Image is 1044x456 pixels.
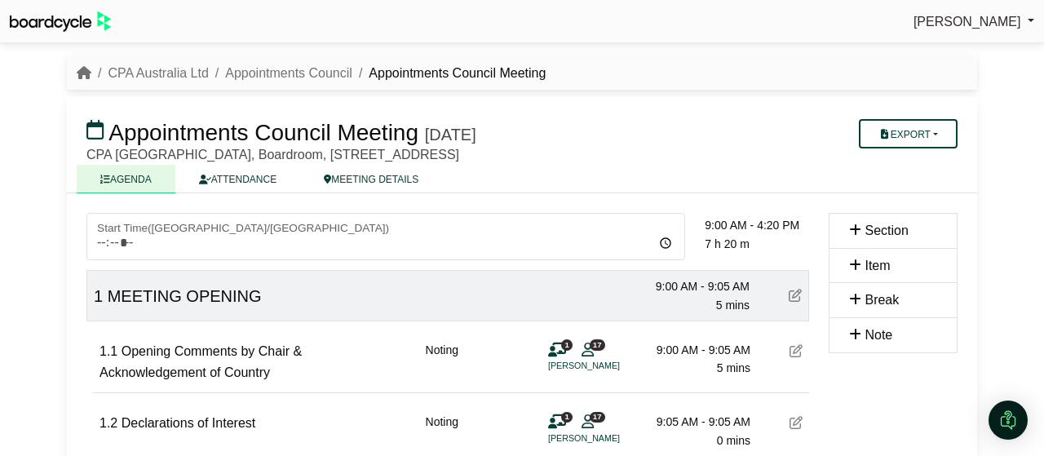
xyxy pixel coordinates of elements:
span: 1 [561,412,573,423]
a: MEETING DETAILS [300,165,442,193]
span: 1 [94,287,103,305]
button: Export [859,119,958,148]
span: 5 mins [717,361,750,374]
a: CPA Australia Ltd [108,66,208,80]
span: Section [865,224,908,237]
img: BoardcycleBlackGreen-aaafeed430059cb809a45853b8cf6d952af9d84e6e89e1f1685b34bfd5cb7d64.svg [10,11,111,32]
span: 1 [561,339,573,350]
li: [PERSON_NAME] [548,359,670,373]
li: [PERSON_NAME] [548,432,670,445]
span: 17 [590,412,605,423]
span: Opening Comments by Chair & Acknowledgement of Country [100,344,302,379]
span: 7 h 20 m [705,237,749,250]
span: Declarations of Interest [122,416,256,430]
span: Appointments Council Meeting [108,120,418,145]
span: 1.2 [100,416,117,430]
a: ATTENDANCE [175,165,300,193]
li: Appointments Council Meeting [352,63,546,84]
span: 0 mins [717,434,750,447]
div: 9:00 AM - 9:05 AM [635,277,750,295]
span: Break [865,293,899,307]
a: Appointments Council [225,66,352,80]
span: 17 [590,339,605,350]
span: CPA [GEOGRAPHIC_DATA], Boardroom, [STREET_ADDRESS] [86,148,459,162]
span: Note [865,328,892,342]
a: AGENDA [77,165,175,193]
span: MEETING OPENING [108,287,262,305]
div: Noting [426,341,458,383]
div: 9:00 AM - 9:05 AM [636,341,750,359]
span: Item [865,259,890,272]
div: [DATE] [425,125,476,144]
div: 9:05 AM - 9:05 AM [636,413,750,431]
a: [PERSON_NAME] [913,11,1034,33]
nav: breadcrumb [77,63,546,84]
div: 9:00 AM - 4:20 PM [705,216,819,234]
span: 5 mins [716,299,750,312]
span: [PERSON_NAME] [913,15,1021,29]
div: Noting [426,413,458,449]
div: Open Intercom Messenger [989,401,1028,440]
span: 1.1 [100,344,117,358]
